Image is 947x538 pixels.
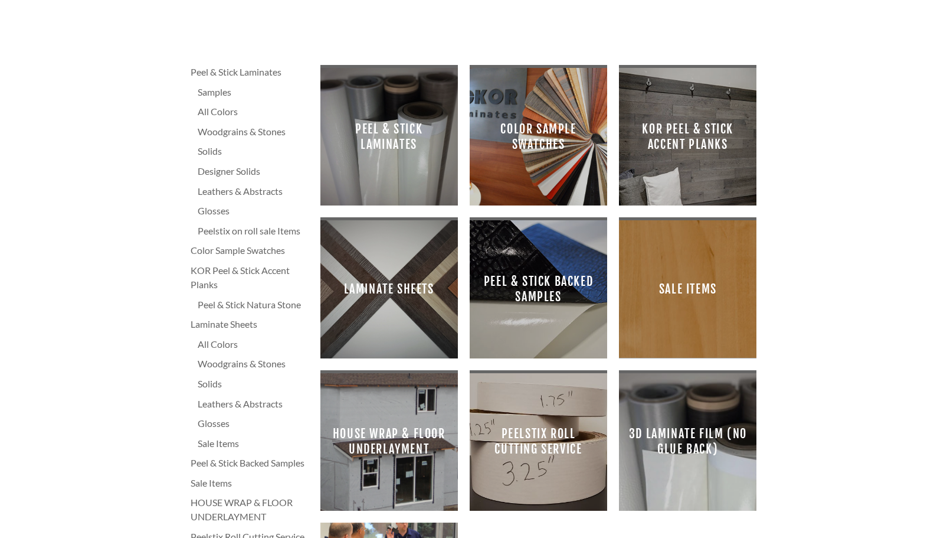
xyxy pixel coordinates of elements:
a: Solids [198,144,309,158]
span: HOUSE WRAP & FLOOR UNDERLAYMENT [330,383,448,501]
a: Sale Items [198,436,309,451]
a: Peelstix Roll Cutting Service [470,373,607,511]
a: Laminate Sheets [191,317,309,331]
a: Designer Solids [198,164,309,178]
a: Leathers & Abstracts [198,397,309,411]
span: Peel & Stick Laminates [330,77,448,196]
a: KOR Peel & Stick Accent Planks [619,68,756,206]
a: Peelstix on roll sale Items [198,224,309,238]
a: Peel & Stick Backed Samples [470,220,607,358]
a: Peel & Stick Laminates [191,65,309,79]
a: Solids [198,377,309,391]
a: 3D Laminate film (no glue back) [619,373,756,511]
a: Color Sample Swatches [191,243,309,257]
a: Leathers & Abstracts [198,184,309,198]
a: Glosses [198,416,309,431]
a: Woodgrains & Stones [198,357,309,371]
a: All Colors [198,337,309,351]
a: Color Sample Swatches [470,68,607,206]
a: Peel & Stick Backed Samples [191,456,309,470]
a: Peel & Stick Laminates [320,68,458,206]
a: Glosses [198,204,309,218]
span: Laminate Sheets [330,230,448,348]
a: Woodgrains & Stones [198,125,309,139]
a: Sale Items [191,476,309,490]
span: 3D Laminate film (no glue back) [628,383,747,501]
a: All Colors [198,105,309,119]
a: HOUSE WRAP & FLOOR UNDERLAYMENT [191,495,309,524]
span: KOR Peel & Stick Accent Planks [628,77,747,196]
a: Samples [198,85,309,99]
span: Sale Items [628,230,747,348]
span: Peel & Stick Backed Samples [479,230,598,348]
a: Sale Items [619,220,756,358]
span: Peelstix Roll Cutting Service [479,383,598,501]
a: Peel & Stick Natura Stone [198,298,309,312]
a: KOR Peel & Stick Accent Planks [191,263,309,292]
a: Laminate Sheets [320,220,458,358]
span: Color Sample Swatches [479,77,598,196]
a: HOUSE WRAP & FLOOR UNDERLAYMENT [320,373,458,511]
